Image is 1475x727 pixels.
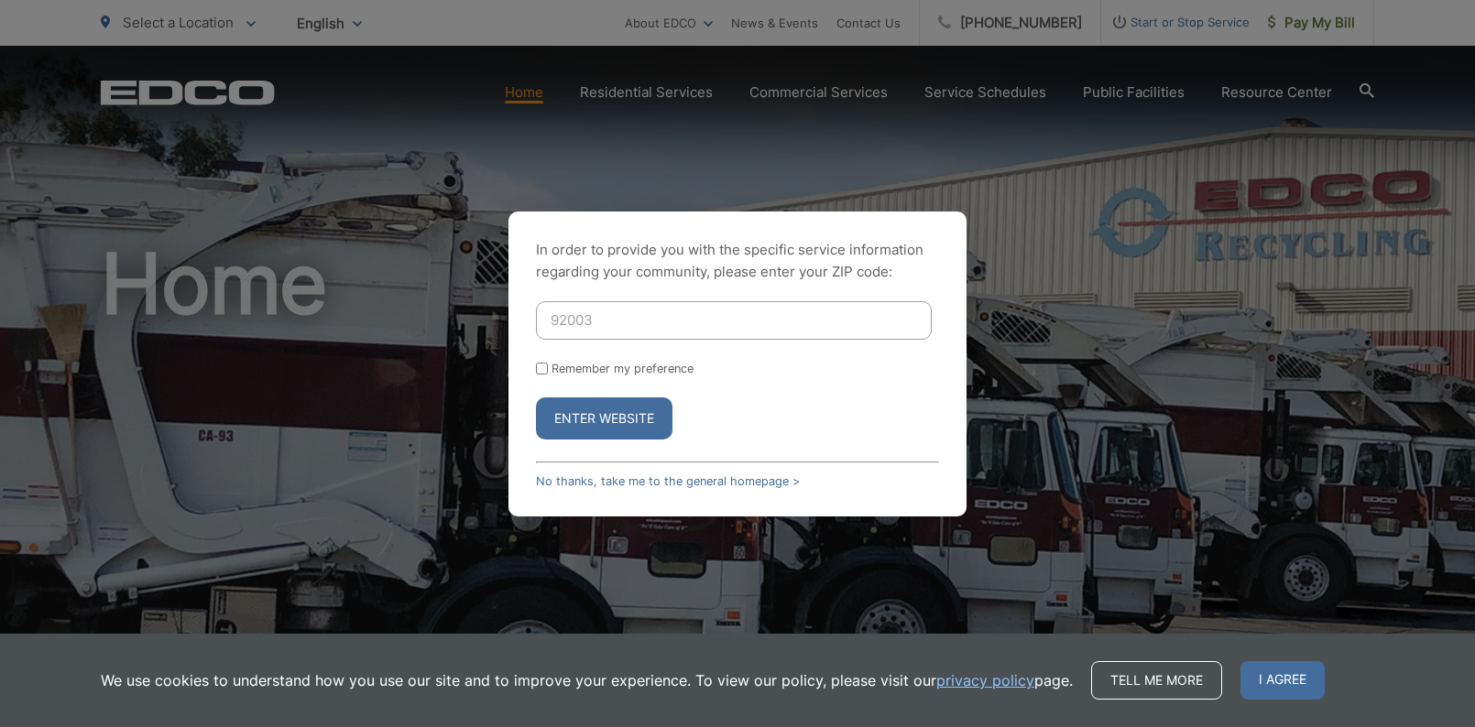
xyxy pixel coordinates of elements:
[536,301,932,340] input: Enter ZIP Code
[552,362,694,375] label: Remember my preference
[101,669,1073,691] p: We use cookies to understand how you use our site and to improve your experience. To view our pol...
[936,669,1034,691] a: privacy policy
[1240,661,1325,700] span: I agree
[536,239,939,283] p: In order to provide you with the specific service information regarding your community, please en...
[536,474,800,488] a: No thanks, take me to the general homepage >
[1091,661,1222,700] a: Tell me more
[536,397,672,439] button: Enter Website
